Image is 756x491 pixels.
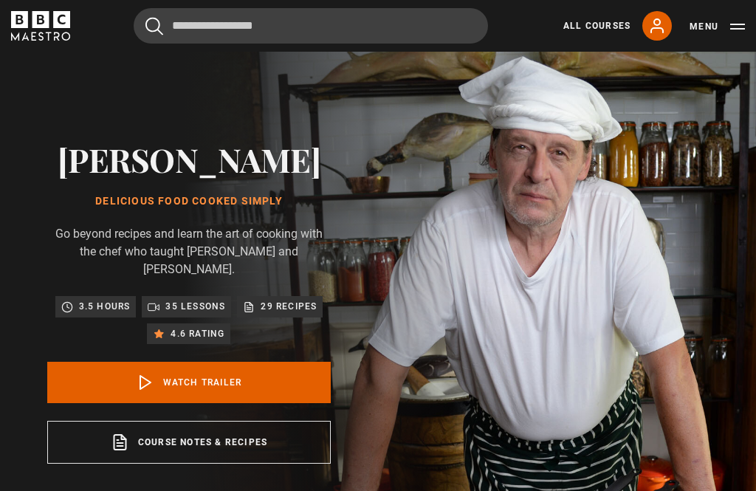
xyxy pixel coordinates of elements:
[47,225,331,278] p: Go beyond recipes and learn the art of cooking with the chef who taught [PERSON_NAME] and [PERSON...
[47,196,331,207] h1: Delicious Food Cooked Simply
[165,299,225,314] p: 35 lessons
[563,19,630,32] a: All Courses
[261,299,317,314] p: 29 recipes
[134,8,488,44] input: Search
[690,19,745,34] button: Toggle navigation
[11,11,70,41] svg: BBC Maestro
[47,421,331,464] a: Course notes & recipes
[47,362,331,403] a: Watch Trailer
[79,299,131,314] p: 3.5 hours
[47,140,331,178] h2: [PERSON_NAME]
[145,17,163,35] button: Submit the search query
[171,326,224,341] p: 4.6 rating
